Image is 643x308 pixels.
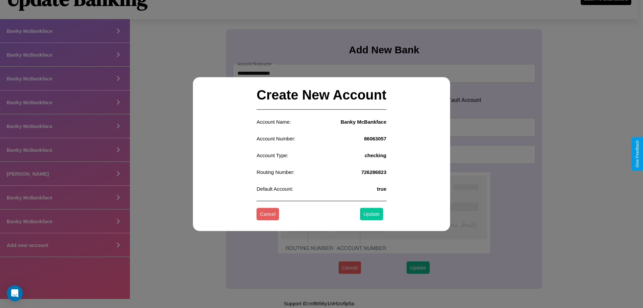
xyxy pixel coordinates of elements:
[257,134,295,143] p: Account Number:
[257,117,291,126] p: Account Name:
[360,208,383,221] button: Update
[257,81,386,110] h2: Create New Account
[7,285,23,301] div: Open Intercom Messenger
[257,184,293,193] p: Default Account:
[365,152,386,158] h4: checking
[257,208,279,221] button: Cancel
[635,140,640,168] div: Give Feedback
[341,119,386,125] h4: Banky McBankface
[364,136,386,141] h4: 86063057
[377,186,386,192] h4: true
[257,151,288,160] p: Account Type:
[361,169,386,175] h4: 726286823
[257,168,294,177] p: Routing Number:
